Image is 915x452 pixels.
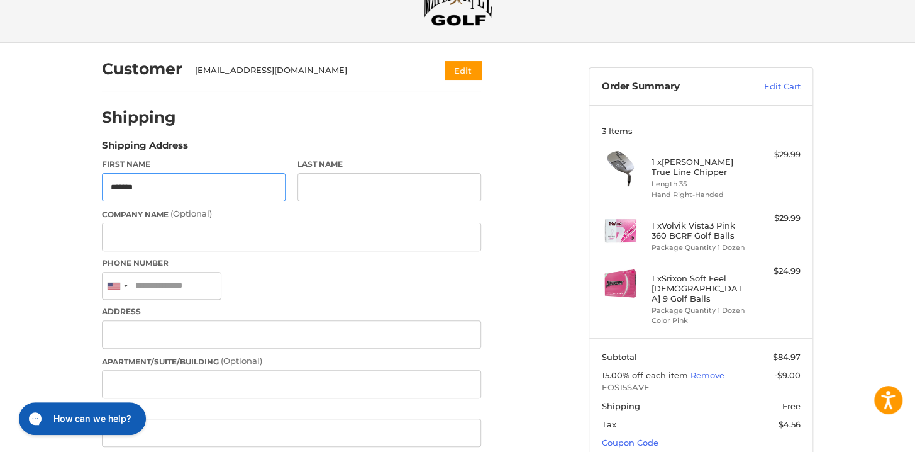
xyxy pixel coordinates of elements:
label: Phone Number [102,257,481,269]
div: [EMAIL_ADDRESS][DOMAIN_NAME] [195,64,421,77]
small: (Optional) [221,356,262,366]
a: Edit Cart [737,81,801,93]
span: Tax [602,419,616,429]
a: Remove [690,370,724,380]
span: Shipping [602,401,640,411]
h4: 1 x Volvik Vista3 Pink 360 BCRF Golf Balls [652,220,748,241]
li: Length 35 [652,179,748,189]
label: Apartment/Suite/Building [102,355,481,368]
legend: Shipping Address [102,138,188,159]
span: Subtotal [602,352,637,362]
span: EOS15SAVE [602,381,801,394]
li: Hand Right-Handed [652,189,748,200]
span: Free [782,401,801,411]
h2: Shipping [102,108,176,127]
span: -$9.00 [774,370,801,380]
label: City [102,405,481,416]
li: Package Quantity 1 Dozen [652,242,748,253]
label: Last Name [297,159,481,170]
label: Address [102,306,481,317]
h4: 1 x Srixon Soft Feel [DEMOGRAPHIC_DATA] 9 Golf Balls [652,273,748,304]
h3: 3 Items [602,126,801,136]
h4: 1 x [PERSON_NAME] True Line Chipper [652,157,748,178]
span: 15.00% off each item [602,370,690,380]
span: $84.97 [773,352,801,362]
span: $4.56 [779,419,801,429]
label: Company Name [102,208,481,220]
div: United States: +1 [103,273,131,300]
h2: Customer [102,59,182,79]
a: Coupon Code [602,438,658,448]
small: (Optional) [170,208,212,218]
button: Edit [445,61,481,79]
div: $29.99 [751,212,801,225]
label: First Name [102,159,286,170]
li: Package Quantity 1 Dozen [652,305,748,316]
div: $29.99 [751,149,801,161]
div: $24.99 [751,265,801,278]
iframe: Gorgias live chat messenger [13,398,149,439]
h3: Order Summary [602,81,737,93]
li: Color Pink [652,315,748,326]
